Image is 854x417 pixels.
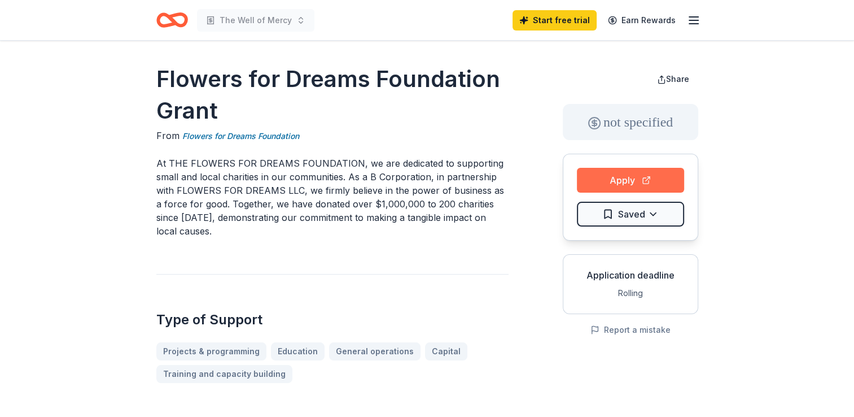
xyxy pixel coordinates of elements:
span: Saved [618,207,645,221]
a: Capital [425,342,467,360]
div: Application deadline [572,268,689,282]
h1: Flowers for Dreams Foundation Grant [156,63,509,127]
a: General operations [329,342,421,360]
button: Apply [577,168,684,193]
a: Home [156,7,188,33]
button: Share [648,68,698,90]
a: Earn Rewards [601,10,682,31]
h2: Type of Support [156,311,509,329]
div: Rolling [572,286,689,300]
button: The Well of Mercy [197,9,314,32]
a: Start free trial [513,10,597,31]
span: The Well of Mercy [220,14,292,27]
div: not specified [563,104,698,140]
p: At THE FLOWERS FOR DREAMS FOUNDATION, we are dedicated to supporting small and local charities in... [156,157,509,238]
span: Share [666,74,689,84]
button: Saved [577,202,684,227]
a: Training and capacity building [156,365,292,383]
button: Report a mistake [590,323,671,337]
a: Education [271,342,325,360]
div: From [156,129,509,143]
a: Flowers for Dreams Foundation [182,129,299,143]
a: Projects & programming [156,342,266,360]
